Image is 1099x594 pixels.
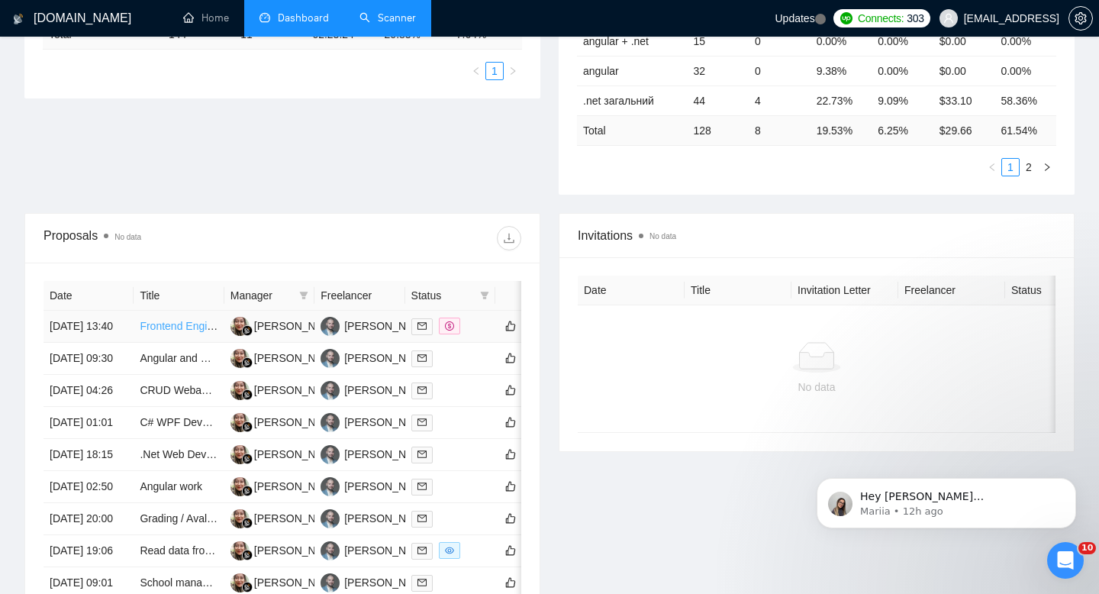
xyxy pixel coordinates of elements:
[140,480,202,492] a: Angular work
[749,115,811,145] td: 8
[501,317,520,335] button: like
[321,477,340,496] img: VK
[344,382,432,399] div: [PERSON_NAME]
[296,284,311,307] span: filter
[501,477,520,496] button: like
[775,12,814,24] span: Updates
[1038,158,1056,176] button: right
[417,578,427,587] span: mail
[259,12,270,23] span: dashboard
[1020,158,1038,176] li: 2
[242,325,253,336] img: gigradar-bm.png
[840,12,852,24] img: upwork-logo.png
[134,471,224,503] td: Angular work
[983,158,1001,176] button: left
[1020,159,1037,176] a: 2
[230,477,250,496] img: SJ
[501,349,520,367] button: like
[321,576,432,588] a: VK[PERSON_NAME]
[1002,159,1019,176] a: 1
[344,446,432,463] div: [PERSON_NAME]
[577,115,687,145] td: Total
[578,276,685,305] th: Date
[230,509,250,528] img: SJ
[254,414,342,431] div: [PERSON_NAME]
[1038,158,1056,176] li: Next Page
[134,439,224,471] td: .Net Web Developer
[230,541,250,560] img: SJ
[44,226,282,250] div: Proposals
[321,415,432,428] a: VK[PERSON_NAME]
[321,317,340,336] img: VK
[417,514,427,523] span: mail
[134,343,224,375] td: Angular and NestJs for 1 to 2 weeks
[224,281,314,311] th: Manager
[1078,542,1096,554] span: 10
[140,544,547,557] a: Read data from sensor using c# and EtherNet/IP from [PERSON_NAME] Edge device
[933,26,995,56] td: $0.00
[344,542,432,559] div: [PERSON_NAME]
[994,115,1056,145] td: 61.54 %
[578,226,1055,245] span: Invitations
[794,446,1099,553] iframe: Intercom notifications message
[791,276,898,305] th: Invitation Letter
[230,445,250,464] img: SJ
[417,482,427,491] span: mail
[687,26,749,56] td: 15
[505,480,516,492] span: like
[858,10,904,27] span: Connects:
[140,352,311,364] a: Angular and NestJs for 1 to 2 weeks
[344,510,432,527] div: [PERSON_NAME]
[933,86,995,115] td: $33.10
[467,62,485,80] button: left
[230,349,250,368] img: SJ
[872,26,933,56] td: 0.00%
[140,384,353,396] a: CRUD Webapp API backend and UI frontend
[417,353,427,363] span: mail
[872,115,933,145] td: 6.25 %
[1068,12,1093,24] a: setting
[933,115,995,145] td: $ 29.66
[344,478,432,495] div: [PERSON_NAME]
[445,546,454,555] span: eye
[140,512,243,525] a: Grading / Avalonia C#
[230,447,342,460] a: SJ[PERSON_NAME]
[114,233,141,241] span: No data
[44,281,134,311] th: Date
[417,386,427,395] span: mail
[983,158,1001,176] li: Previous Page
[467,62,485,80] li: Previous Page
[501,413,520,431] button: like
[497,226,521,250] button: download
[254,382,342,399] div: [PERSON_NAME]
[321,541,340,560] img: VK
[505,448,516,460] span: like
[134,281,224,311] th: Title
[872,56,933,86] td: 0.00%
[44,343,134,375] td: [DATE] 09:30
[583,35,649,47] a: angular + .net
[933,56,995,86] td: $0.00
[140,320,391,332] a: Frontend Engineer (Angular) Needed for Fluid GmbH
[321,445,340,464] img: VK
[230,413,250,432] img: SJ
[321,319,432,331] a: VK[PERSON_NAME]
[254,318,342,334] div: [PERSON_NAME]
[590,379,1043,395] div: No data
[230,479,342,492] a: SJ[PERSON_NAME]
[485,62,504,80] li: 1
[44,439,134,471] td: [DATE] 18:15
[44,407,134,439] td: [DATE] 01:01
[994,56,1056,86] td: 0.00%
[254,542,342,559] div: [PERSON_NAME]
[649,232,676,241] span: No data
[811,26,872,56] td: 0.00%
[140,416,411,428] a: C# WPF Developer Needed for Application Enhancement
[230,381,250,400] img: SJ
[242,582,253,592] img: gigradar-bm.png
[994,86,1056,115] td: 58.36%
[140,448,236,460] a: .Net Web Developer
[504,62,522,80] button: right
